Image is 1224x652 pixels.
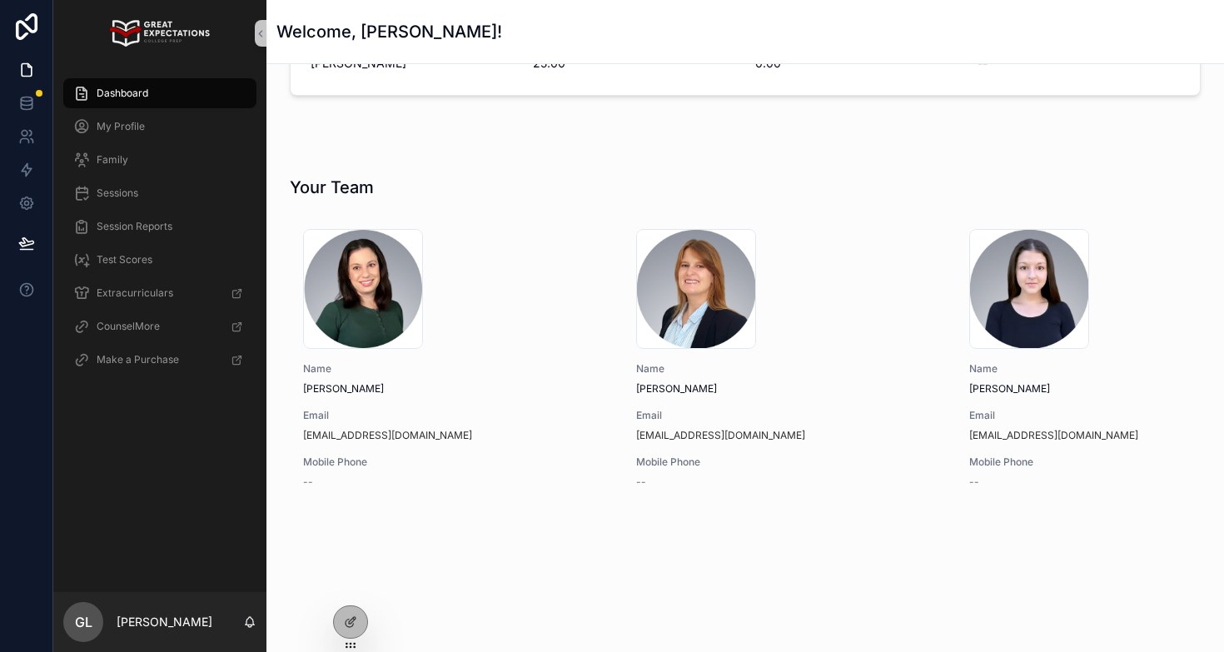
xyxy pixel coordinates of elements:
[636,455,929,469] span: Mobile Phone
[110,20,209,47] img: App logo
[303,455,596,469] span: Mobile Phone
[53,67,266,396] div: scrollable content
[97,220,172,233] span: Session Reports
[63,178,256,208] a: Sessions
[63,78,256,108] a: Dashboard
[969,429,1138,442] a: [EMAIL_ADDRESS][DOMAIN_NAME]
[97,353,179,366] span: Make a Purchase
[63,145,256,175] a: Family
[303,409,596,422] span: Email
[303,362,596,376] span: Name
[63,311,256,341] a: CounselMore
[303,475,313,489] span: --
[63,345,256,375] a: Make a Purchase
[97,87,148,100] span: Dashboard
[97,187,138,200] span: Sessions
[636,409,929,422] span: Email
[303,382,596,396] span: [PERSON_NAME]
[97,320,160,333] span: CounselMore
[97,253,152,266] span: Test Scores
[97,153,128,167] span: Family
[276,20,502,43] h1: Welcome, [PERSON_NAME]!
[303,429,472,442] a: [EMAIL_ADDRESS][DOMAIN_NAME]
[97,286,173,300] span: Extracurriculars
[117,614,212,630] p: [PERSON_NAME]
[636,475,646,489] span: --
[63,212,256,241] a: Session Reports
[969,475,979,489] span: --
[75,612,92,632] span: GL
[636,382,929,396] span: [PERSON_NAME]
[63,245,256,275] a: Test Scores
[290,176,374,199] h1: Your Team
[63,112,256,142] a: My Profile
[636,429,805,442] a: [EMAIL_ADDRESS][DOMAIN_NAME]
[63,278,256,308] a: Extracurriculars
[636,362,929,376] span: Name
[97,120,145,133] span: My Profile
